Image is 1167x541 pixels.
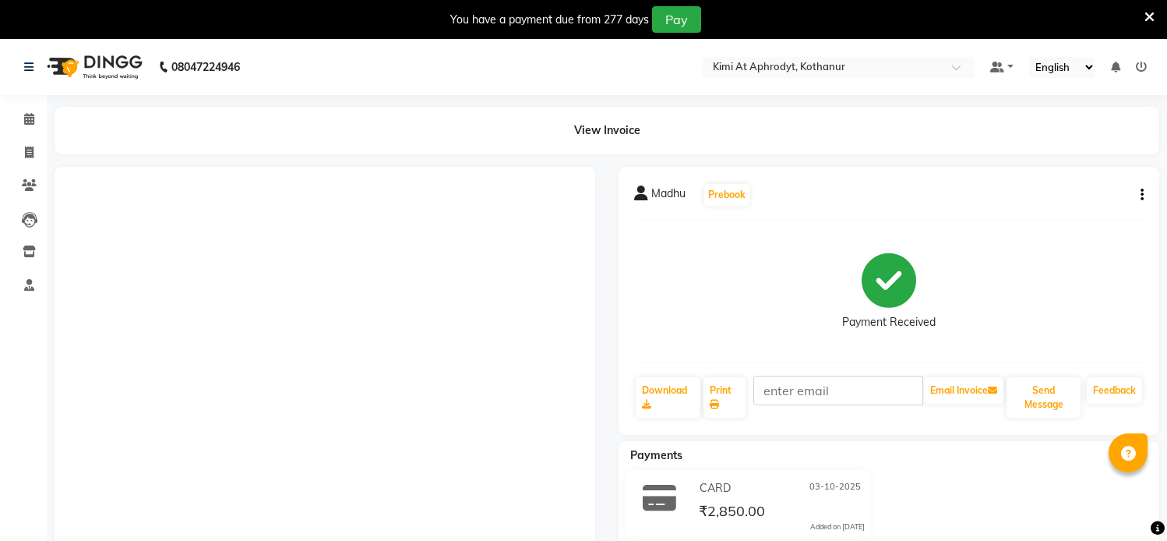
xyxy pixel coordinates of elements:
[704,184,749,206] button: Prebook
[636,377,700,418] a: Download
[703,377,746,418] a: Print
[1007,377,1081,418] button: Send Message
[652,6,701,33] button: Pay
[753,376,924,405] input: enter email
[40,45,146,89] img: logo
[1102,479,1151,525] iframe: chat widget
[842,314,936,331] div: Payment Received
[809,480,861,497] span: 03-10-2025
[450,12,649,28] div: You have a payment due from 277 days
[924,377,1003,404] button: Email Invoice
[1087,377,1142,404] a: Feedback
[630,448,682,462] span: Payments
[171,45,240,89] b: 08047224946
[810,522,865,532] div: Added on [DATE]
[55,107,1159,154] div: View Invoice
[700,480,731,497] span: CARD
[699,502,765,524] span: ₹2,850.00
[651,186,686,207] span: Madhu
